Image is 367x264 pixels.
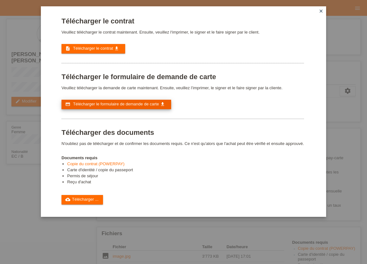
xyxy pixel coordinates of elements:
[61,30,304,35] p: Veuillez télécharger le contrat maintenant. Ensuite, veuillez l‘imprimer, le signer et le faire s...
[61,100,171,109] a: credit_card Télécharger le formulaire de demande de carte get_app
[73,102,159,106] span: Télécharger le formulaire de demande de carte
[61,73,304,81] h1: Télécharger le formulaire de demande de carte
[114,46,119,51] i: get_app
[319,9,324,14] i: close
[67,167,304,173] li: Carte d'identité / copie du passeport
[67,161,125,166] a: Copie du contrat (POWERPAY)
[61,129,304,136] h1: Télécharger des documents
[61,155,304,160] h4: Documents requis
[317,8,325,15] a: close
[160,102,165,107] i: get_app
[61,17,304,25] h1: Télécharger le contrat
[61,195,103,204] a: cloud_uploadTélécharger ...
[65,197,70,202] i: cloud_upload
[61,141,304,146] p: N'oubliez pas de télécharger et de confirmer les documents requis. Ce n'est qu'alors que l'achat ...
[65,46,70,51] i: description
[67,173,304,179] li: Permis de séjour
[73,46,113,51] span: Télécharger le contrat
[61,44,125,53] a: description Télécharger le contrat get_app
[67,179,304,185] li: Reçu d'achat
[61,85,304,90] p: Veuillez télécharger la demande de carte maintenant. Ensuite, veuillez l’imprimer, le signer et l...
[65,102,70,107] i: credit_card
